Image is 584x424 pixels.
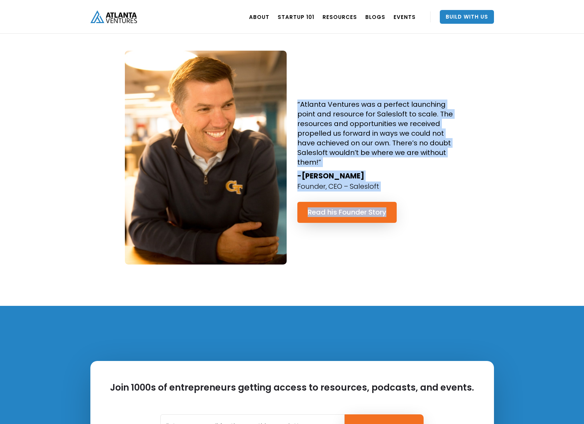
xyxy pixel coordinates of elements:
[365,7,385,27] a: BLOGS
[394,7,416,27] a: EVENTS
[323,7,357,27] a: RESOURCES
[125,51,287,264] img: Kyle porter site image
[297,182,379,192] p: Founder, CEO – Salesloft
[297,202,397,223] a: Read his Founder Story
[440,10,494,24] a: Build With Us
[297,171,364,181] strong: -[PERSON_NAME]
[278,7,314,27] a: Startup 101
[110,382,474,406] h2: Join 1000s of entrepreneurs getting access to resources, podcasts, and events.
[297,100,459,167] h4: “Atlanta Ventures was a perfect launching point and resource for Salesloft to scale. The resource...
[249,7,269,27] a: ABOUT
